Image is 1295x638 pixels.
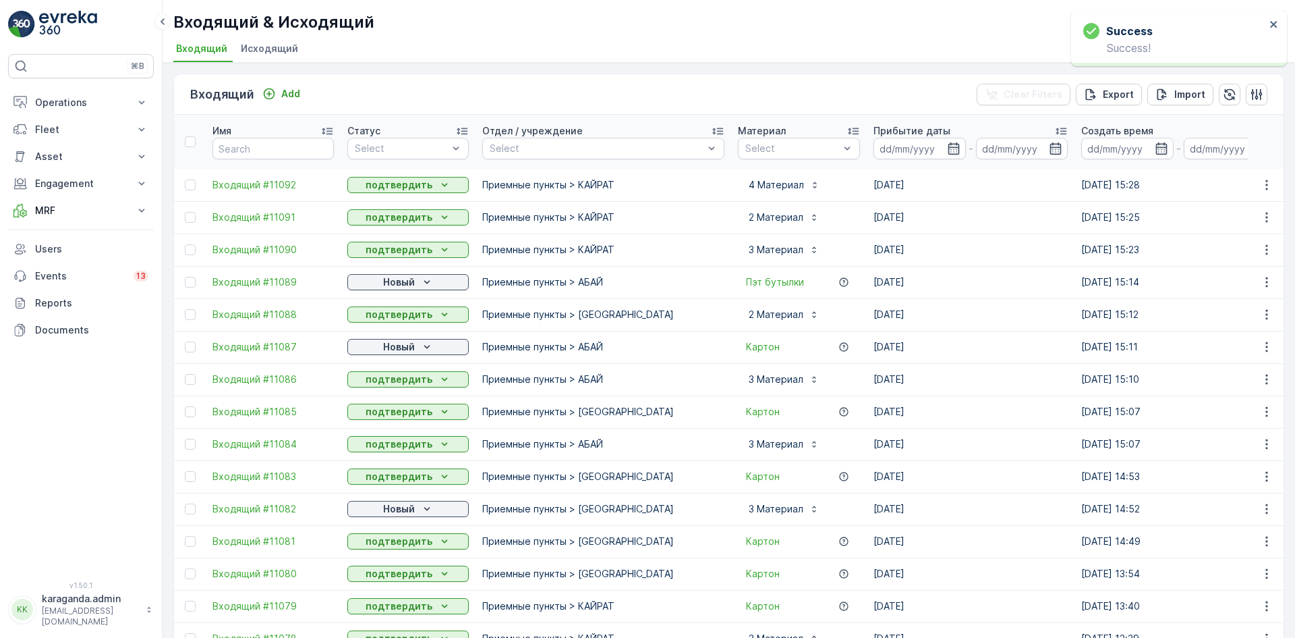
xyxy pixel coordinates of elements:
[185,180,196,190] div: Toggle Row Selected
[746,567,780,581] a: Картон
[347,124,380,138] p: Статус
[873,124,950,138] p: Прибытие даты
[1074,460,1282,493] td: [DATE] 14:53
[1074,590,1282,622] td: [DATE] 13:40
[35,269,125,283] p: Events
[212,178,334,192] span: Входящий #11092
[1184,138,1276,159] input: dd/mm/yyyy
[873,138,966,159] input: dd/mm/yyyy
[185,439,196,450] div: Toggle Row Selected
[976,138,1068,159] input: dd/mm/yyyy
[867,363,1074,396] td: [DATE]
[867,460,1074,493] td: [DATE]
[738,498,828,520] button: 3 Материал
[35,204,127,217] p: MRF
[746,535,780,548] a: Картон
[1074,234,1282,266] td: [DATE] 15:23
[482,340,724,354] p: Приемные пункты > АБАЙ
[738,124,786,138] p: Материал
[347,436,469,452] button: подтвердить
[185,406,196,417] div: Toggle Row Selected
[212,502,334,516] a: Входящий #11082
[212,275,334,289] a: Входящий #11089
[8,89,154,116] button: Operations
[1074,331,1282,363] td: [DATE] 15:11
[212,470,334,483] span: Входящий #11083
[212,600,334,613] span: Входящий #11079
[8,592,154,627] button: KKkaraganda.admin[EMAIL_ADDRESS][DOMAIN_NAME]
[1076,84,1142,105] button: Export
[212,243,334,257] a: Входящий #11090
[977,84,1070,105] button: Clear Filters
[867,493,1074,525] td: [DATE]
[8,170,154,197] button: Engagement
[746,308,803,321] p: 2 Материал
[746,405,780,419] a: Картон
[490,142,703,155] p: Select
[212,211,334,224] a: Входящий #11091
[176,42,227,55] span: Входящий
[185,342,196,352] div: Toggle Row Selected
[738,304,828,325] button: 2 Материал
[1074,298,1282,331] td: [DATE] 15:12
[185,471,196,482] div: Toggle Row Selected
[8,116,154,143] button: Fleet
[746,340,780,354] span: Картон
[212,567,334,581] a: Входящий #11080
[746,437,803,451] p: 3 Материал
[366,437,432,451] p: подтвердить
[8,317,154,344] a: Documents
[347,274,469,290] button: Новый
[35,177,127,190] p: Engagement
[8,11,35,38] img: logo
[745,142,839,155] p: Select
[738,369,828,390] button: 3 Материал
[347,242,469,258] button: подтвердить
[1074,558,1282,590] td: [DATE] 13:54
[366,178,432,192] p: подтвердить
[241,42,298,55] span: Исходящий
[482,178,724,192] p: Приемные пункты > КАЙРАТ
[482,600,724,613] p: Приемные пункты > КАЙРАТ
[185,568,196,579] div: Toggle Row Selected
[212,373,334,386] a: Входящий #11086
[347,566,469,582] button: подтвердить
[867,428,1074,460] td: [DATE]
[482,405,724,419] p: Приемные пункты > [GEOGRAPHIC_DATA]
[366,600,432,613] p: подтвердить
[39,11,97,38] img: logo_light-DOdMpM7g.png
[212,308,334,321] span: Входящий #11088
[281,87,300,101] p: Add
[1081,124,1153,138] p: Создать время
[35,96,127,109] p: Operations
[482,308,724,321] p: Приемные пункты > [GEOGRAPHIC_DATA]
[867,331,1074,363] td: [DATE]
[1074,525,1282,558] td: [DATE] 14:49
[482,124,583,138] p: Отдел / учреждение
[738,207,828,228] button: 2 Материал
[867,169,1074,201] td: [DATE]
[347,307,469,323] button: подтвердить
[746,211,803,224] p: 2 Материал
[366,470,432,483] p: подтвердить
[1074,363,1282,396] td: [DATE] 15:10
[1074,266,1282,298] td: [DATE] 15:14
[35,242,148,256] p: Users
[867,558,1074,590] td: [DATE]
[746,502,803,516] p: 3 Материал
[212,405,334,419] span: Входящий #11085
[212,437,334,451] span: Входящий #11084
[482,535,724,548] p: Приемные пункты > [GEOGRAPHIC_DATA]
[185,244,196,255] div: Toggle Row Selected
[746,600,780,613] span: Картон
[867,396,1074,428] td: [DATE]
[482,502,724,516] p: Приемные пункты > [GEOGRAPHIC_DATA]
[35,123,127,136] p: Fleet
